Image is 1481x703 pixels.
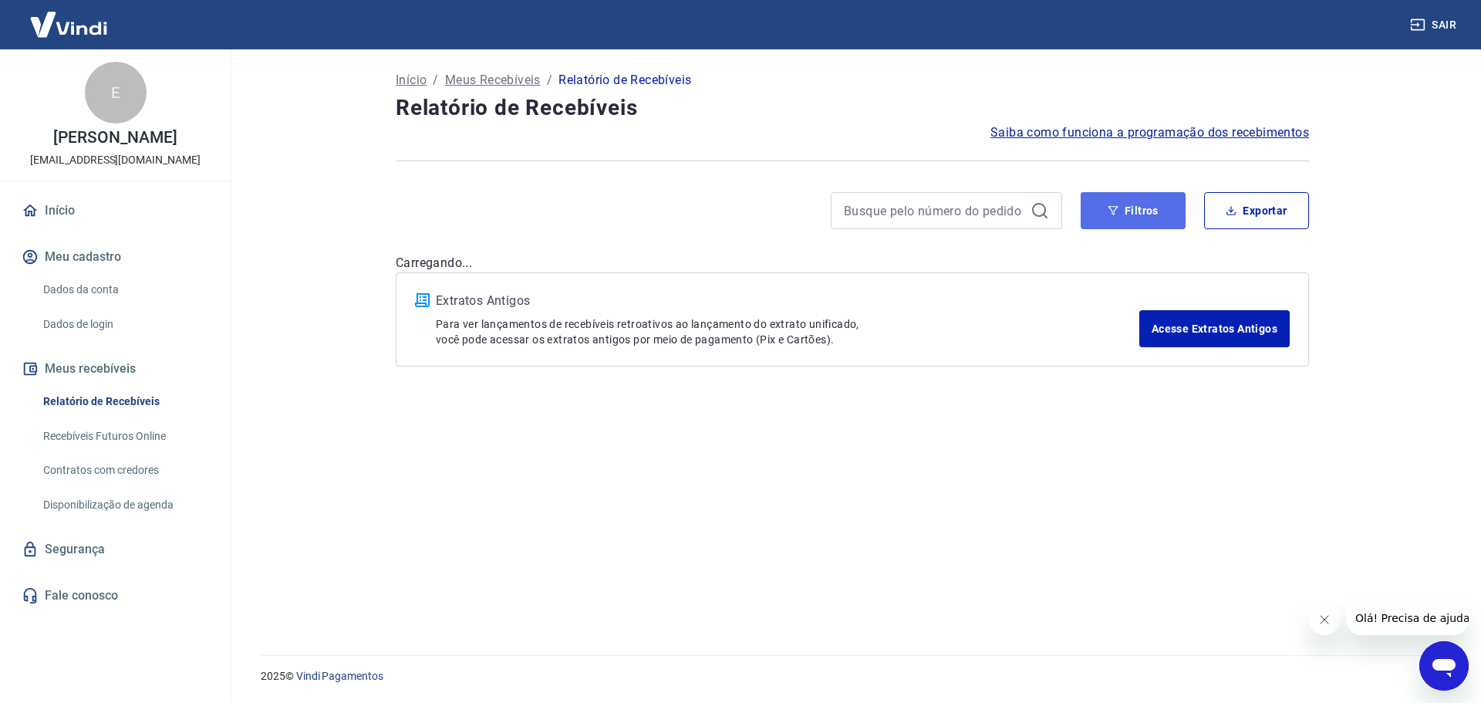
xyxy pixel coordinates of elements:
button: Meu cadastro [19,240,212,274]
button: Exportar [1204,192,1309,229]
a: Acesse Extratos Antigos [1139,310,1290,347]
p: Para ver lançamentos de recebíveis retroativos ao lançamento do extrato unificado, você pode aces... [436,316,1139,347]
a: Fale conosco [19,579,212,613]
iframe: Fechar mensagem [1309,604,1340,635]
p: / [547,71,552,90]
a: Dados de login [37,309,212,340]
a: Início [396,71,427,90]
p: Carregando... [396,254,1309,272]
a: Relatório de Recebíveis [37,386,212,417]
p: Extratos Antigos [436,292,1139,310]
img: Vindi [19,1,119,48]
a: Início [19,194,212,228]
a: Dados da conta [37,274,212,306]
input: Busque pelo número do pedido [844,199,1024,222]
a: Contratos com credores [37,455,212,486]
a: Vindi Pagamentos [296,670,383,682]
p: [PERSON_NAME] [53,130,177,146]
a: Recebíveis Futuros Online [37,421,212,452]
button: Sair [1407,11,1462,39]
a: Saiba como funciona a programação dos recebimentos [990,123,1309,142]
img: ícone [415,293,430,307]
p: Relatório de Recebíveis [558,71,691,90]
p: [EMAIL_ADDRESS][DOMAIN_NAME] [30,152,201,168]
span: Olá! Precisa de ajuda? [9,11,130,23]
h4: Relatório de Recebíveis [396,93,1309,123]
button: Filtros [1081,192,1186,229]
a: Segurança [19,532,212,566]
a: Disponibilização de agenda [37,489,212,521]
a: Meus Recebíveis [445,71,541,90]
div: E [85,62,147,123]
p: 2025 © [261,668,1444,684]
p: / [433,71,438,90]
iframe: Mensagem da empresa [1346,601,1469,635]
iframe: Botão para abrir a janela de mensagens [1419,641,1469,691]
button: Meus recebíveis [19,352,212,386]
